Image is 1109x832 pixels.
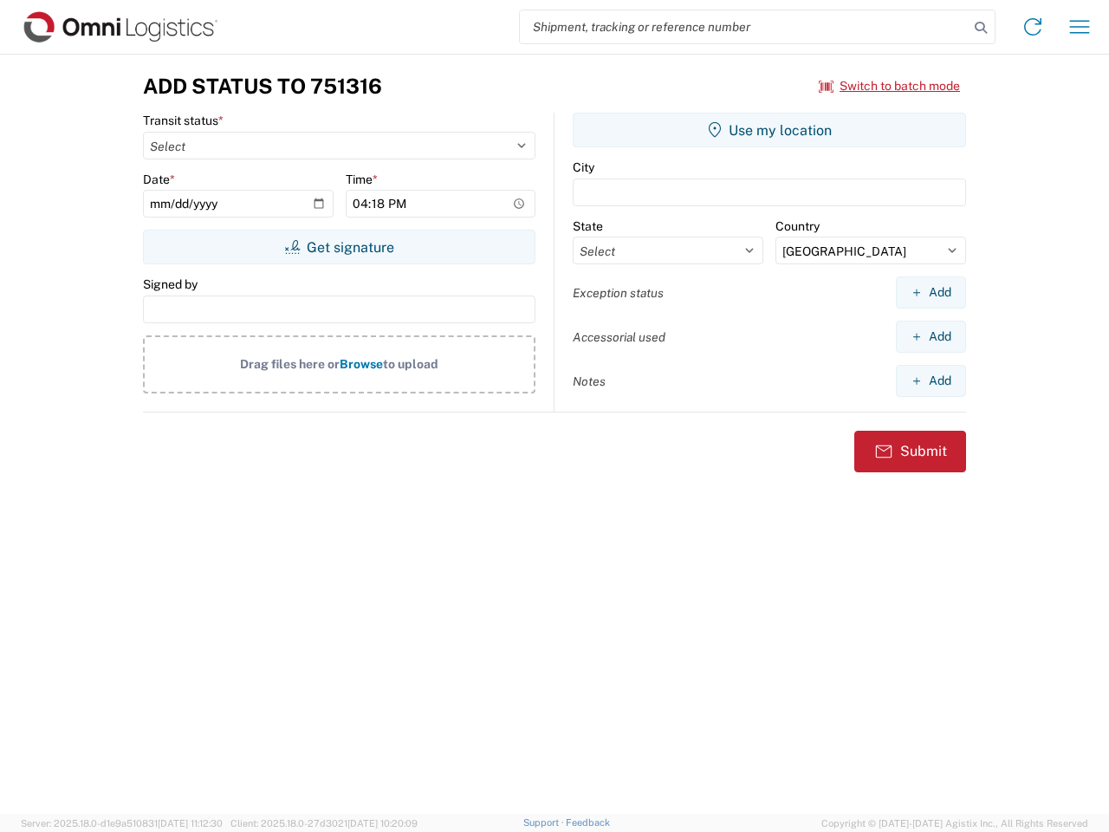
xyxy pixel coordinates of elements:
[143,74,382,99] h3: Add Status to 751316
[819,72,960,101] button: Switch to batch mode
[896,365,966,397] button: Add
[347,818,418,829] span: [DATE] 10:20:09
[573,113,966,147] button: Use my location
[523,817,567,828] a: Support
[573,218,603,234] label: State
[346,172,378,187] label: Time
[143,230,535,264] button: Get signature
[240,357,340,371] span: Drag files here or
[143,113,224,128] label: Transit status
[230,818,418,829] span: Client: 2025.18.0-27d3021
[21,818,223,829] span: Server: 2025.18.0-d1e9a510831
[566,817,610,828] a: Feedback
[821,816,1088,831] span: Copyright © [DATE]-[DATE] Agistix Inc., All Rights Reserved
[896,276,966,309] button: Add
[573,159,594,175] label: City
[143,172,175,187] label: Date
[383,357,438,371] span: to upload
[775,218,820,234] label: Country
[573,329,665,345] label: Accessorial used
[520,10,969,43] input: Shipment, tracking or reference number
[854,431,966,472] button: Submit
[573,285,664,301] label: Exception status
[158,818,223,829] span: [DATE] 11:12:30
[340,357,383,371] span: Browse
[573,374,606,389] label: Notes
[143,276,198,292] label: Signed by
[896,321,966,353] button: Add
